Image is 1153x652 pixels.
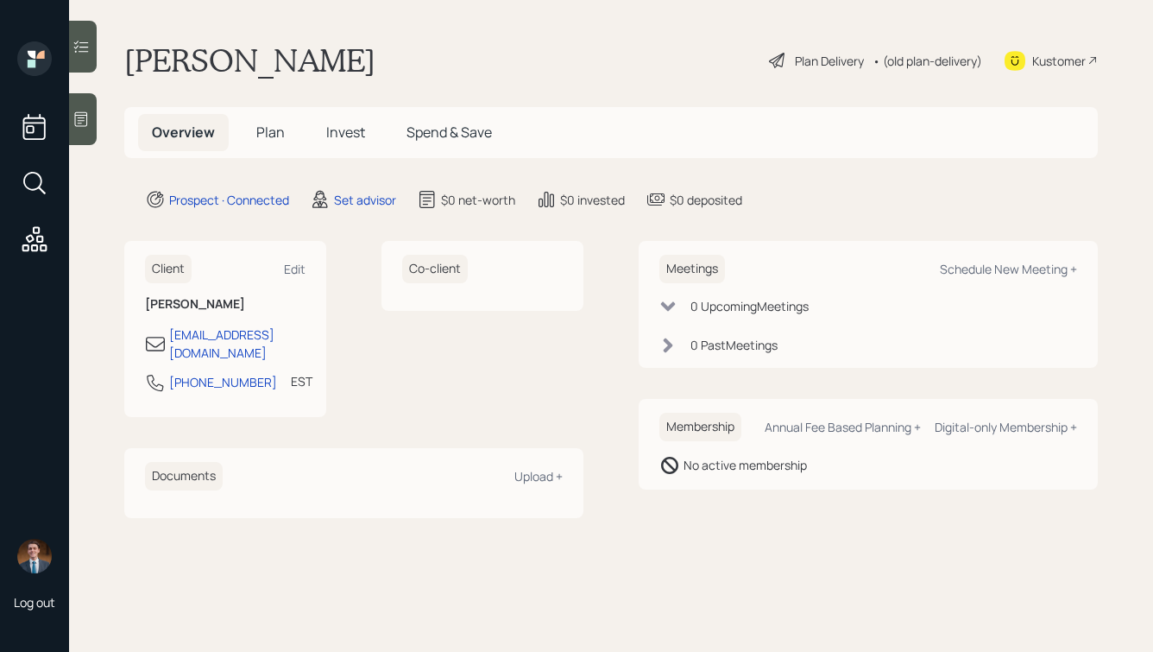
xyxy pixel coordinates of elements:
div: 0 Past Meeting s [690,336,778,354]
h6: Co-client [402,255,468,283]
div: No active membership [684,456,807,474]
span: Invest [326,123,365,142]
div: Digital-only Membership + [935,419,1077,435]
div: Log out [14,594,55,611]
div: Plan Delivery [795,52,864,70]
div: Kustomer [1032,52,1086,70]
div: $0 net-worth [441,191,515,209]
div: • (old plan-delivery) [873,52,982,70]
h6: [PERSON_NAME] [145,297,306,312]
div: Upload + [514,468,563,484]
h6: Meetings [659,255,725,283]
div: Set advisor [334,191,396,209]
div: 0 Upcoming Meeting s [690,297,809,315]
h1: [PERSON_NAME] [124,41,375,79]
div: [EMAIL_ADDRESS][DOMAIN_NAME] [169,326,306,362]
div: $0 invested [560,191,625,209]
img: hunter_neumayer.jpg [17,539,52,573]
h6: Membership [659,413,741,441]
div: Prospect · Connected [169,191,289,209]
span: Spend & Save [406,123,492,142]
span: Overview [152,123,215,142]
h6: Client [145,255,192,283]
div: Edit [284,261,306,277]
div: Schedule New Meeting + [940,261,1077,277]
div: EST [291,372,312,390]
div: [PHONE_NUMBER] [169,373,277,391]
div: $0 deposited [670,191,742,209]
h6: Documents [145,462,223,491]
div: Annual Fee Based Planning + [765,419,921,435]
span: Plan [256,123,285,142]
